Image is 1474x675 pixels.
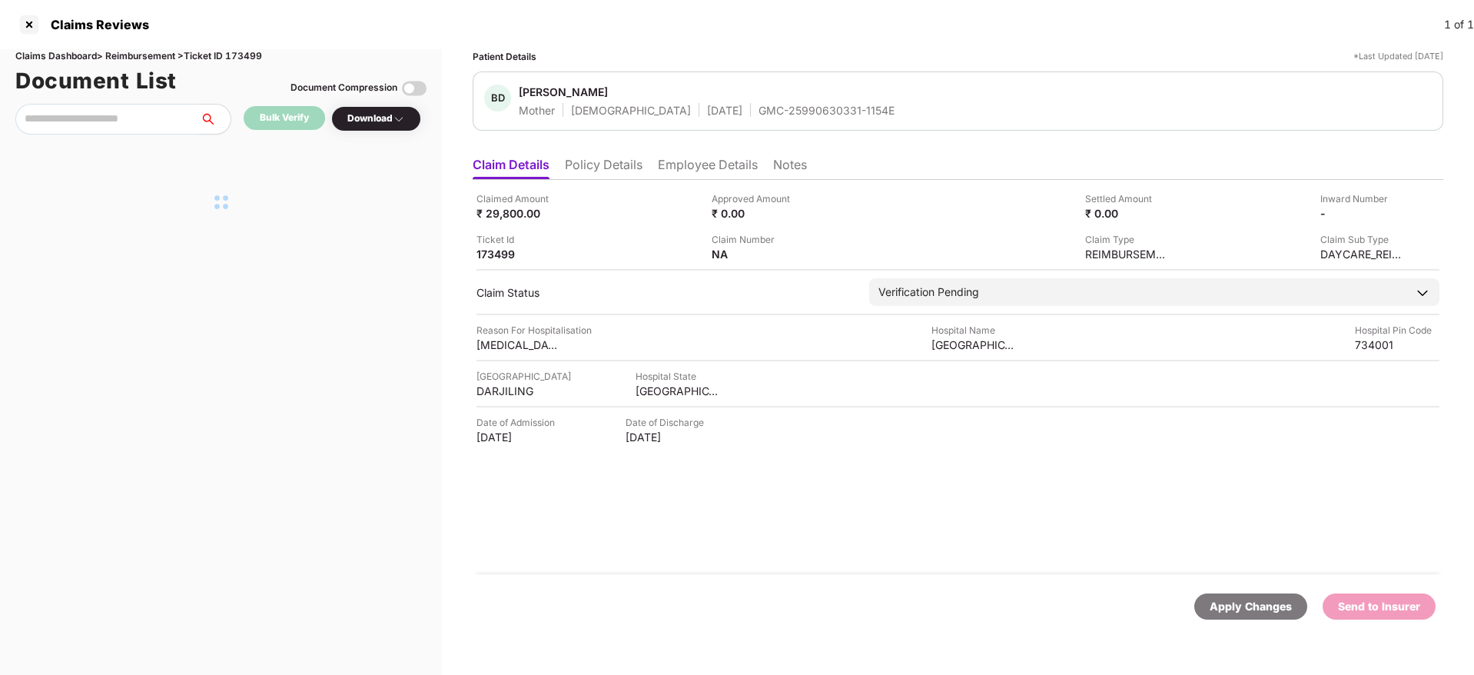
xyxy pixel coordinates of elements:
[476,384,561,398] div: DARJILING
[484,85,511,111] div: BD
[931,323,1016,337] div: Hospital Name
[347,111,405,126] div: Download
[565,157,642,179] li: Policy Details
[476,232,561,247] div: Ticket Id
[712,232,796,247] div: Claim Number
[712,247,796,261] div: NA
[393,113,405,125] img: svg+xml;base64,PHN2ZyBpZD0iRHJvcGRvd24tMzJ4MzIiIHhtbG5zPSJodHRwOi8vd3d3LnczLm9yZy8yMDAwL3N2ZyIgd2...
[707,103,742,118] div: [DATE]
[636,384,720,398] div: [GEOGRAPHIC_DATA]
[1320,191,1405,206] div: Inward Number
[626,430,710,444] div: [DATE]
[402,76,427,101] img: svg+xml;base64,PHN2ZyBpZD0iVG9nZ2xlLTMyeDMyIiB4bWxucz0iaHR0cDovL3d3dy53My5vcmcvMjAwMC9zdmciIHdpZH...
[878,284,979,301] div: Verification Pending
[519,103,555,118] div: Mother
[473,49,536,64] div: Patient Details
[476,337,561,352] div: [MEDICAL_DATA]
[519,85,608,99] div: [PERSON_NAME]
[571,103,691,118] div: [DEMOGRAPHIC_DATA]
[41,17,149,32] div: Claims Reviews
[1320,206,1405,221] div: -
[1444,16,1474,33] div: 1 of 1
[476,323,592,337] div: Reason For Hospitalisation
[476,369,571,384] div: [GEOGRAPHIC_DATA]
[15,49,427,64] div: Claims Dashboard > Reimbursement > Ticket ID 173499
[1210,598,1292,615] div: Apply Changes
[260,111,309,125] div: Bulk Verify
[626,415,710,430] div: Date of Discharge
[931,337,1016,352] div: [GEOGRAPHIC_DATA]
[476,206,561,221] div: ₹ 29,800.00
[1085,232,1170,247] div: Claim Type
[476,191,561,206] div: Claimed Amount
[1320,247,1405,261] div: DAYCARE_REIMBURSEMENT
[712,191,796,206] div: Approved Amount
[712,206,796,221] div: ₹ 0.00
[199,104,231,135] button: search
[1085,206,1170,221] div: ₹ 0.00
[759,103,895,118] div: GMC-25990630331-1154E
[773,157,807,179] li: Notes
[476,430,561,444] div: [DATE]
[473,157,549,179] li: Claim Details
[1353,49,1443,64] div: *Last Updated [DATE]
[1355,337,1439,352] div: 734001
[1415,285,1430,301] img: downArrowIcon
[290,81,397,95] div: Document Compression
[1085,191,1170,206] div: Settled Amount
[476,285,854,300] div: Claim Status
[636,369,720,384] div: Hospital State
[1355,323,1439,337] div: Hospital Pin Code
[1085,247,1170,261] div: REIMBURSEMENT
[1320,232,1405,247] div: Claim Sub Type
[15,64,177,98] h1: Document List
[1338,598,1420,615] div: Send to Insurer
[199,113,231,125] span: search
[658,157,758,179] li: Employee Details
[476,415,561,430] div: Date of Admission
[476,247,561,261] div: 173499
